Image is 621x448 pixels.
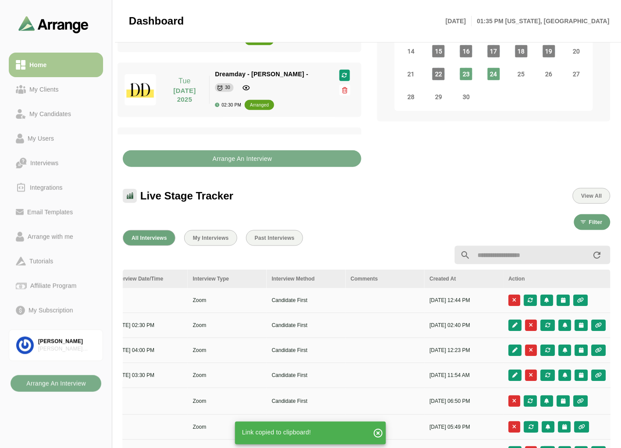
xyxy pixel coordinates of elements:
[242,429,311,436] span: Link copied to clipboard!
[9,224,103,249] a: Arrange with me
[193,346,261,354] p: Zoom
[193,423,261,431] p: Zoom
[250,101,269,110] div: arranged
[131,235,167,241] span: All Interviews
[215,103,241,107] div: 02:30 PM
[9,77,103,102] a: My Clients
[589,219,603,225] span: Filter
[272,275,340,283] div: Interview Method
[140,189,233,203] span: Live Stage Tracker
[193,371,261,379] p: Zoom
[184,230,237,246] button: My Interviews
[114,321,182,329] p: [DATE] 02:30 PM
[272,321,340,329] p: Candidate First
[215,71,308,78] span: Dreamday - [PERSON_NAME] -
[26,182,66,193] div: Integrations
[430,397,498,405] p: [DATE] 06:50 PM
[26,375,86,392] b: Arrange An Interview
[193,275,261,283] div: Interview Type
[543,45,555,57] span: Friday, September 19, 2025
[472,16,610,26] p: 01:35 PM [US_STATE], [GEOGRAPHIC_DATA]
[488,68,500,80] span: Wednesday, September 24, 2025
[193,296,261,304] p: Zoom
[114,346,182,354] p: [DATE] 04:00 PM
[430,371,498,379] p: [DATE] 11:54 AM
[212,150,272,167] b: Arrange An Interview
[38,345,96,353] div: [PERSON_NAME] Associates
[543,68,555,80] span: Friday, September 26, 2025
[446,16,471,26] p: [DATE]
[114,275,182,283] div: Interview Date/Time
[24,133,57,144] div: My Users
[9,102,103,126] a: My Candidates
[405,68,417,80] span: Sunday, September 21, 2025
[432,91,445,103] span: Monday, September 29, 2025
[24,231,77,242] div: Arrange with me
[351,275,419,283] div: Comments
[165,76,204,86] p: Tue
[129,14,184,28] span: Dashboard
[9,249,103,274] a: Tutorials
[9,200,103,224] a: Email Templates
[460,91,472,103] span: Tuesday, September 30, 2025
[581,193,602,199] span: View All
[488,45,500,57] span: Wednesday, September 17, 2025
[460,45,472,57] span: Tuesday, September 16, 2025
[246,230,303,246] button: Past Interviews
[272,346,340,354] p: Candidate First
[405,45,417,57] span: Sunday, September 14, 2025
[272,296,340,304] p: Candidate First
[573,188,610,204] button: View All
[460,68,472,80] span: Tuesday, September 23, 2025
[9,298,103,323] a: My Subscription
[193,321,261,329] p: Zoom
[11,375,101,392] button: Arrange An Interview
[24,207,76,217] div: Email Templates
[27,281,80,291] div: Affiliate Program
[430,423,498,431] p: [DATE] 05:49 PM
[114,371,182,379] p: [DATE] 03:30 PM
[165,86,204,104] p: [DATE] 2025
[26,109,75,119] div: My Candidates
[430,346,498,354] p: [DATE] 12:23 PM
[225,83,230,92] div: 30
[9,53,103,77] a: Home
[9,274,103,298] a: Affiliate Program
[432,45,445,57] span: Monday, September 15, 2025
[272,397,340,405] p: Candidate First
[509,275,606,283] div: Action
[432,68,445,80] span: Monday, September 22, 2025
[430,275,498,283] div: Created At
[430,321,498,329] p: [DATE] 02:40 PM
[430,296,498,304] p: [DATE] 12:44 PM
[515,68,528,80] span: Thursday, September 25, 2025
[26,256,57,267] div: Tutorials
[9,151,103,175] a: Interviews
[9,175,103,200] a: Integrations
[193,397,261,405] p: Zoom
[27,158,62,168] div: Interviews
[25,305,77,316] div: My Subscription
[26,84,62,95] div: My Clients
[405,91,417,103] span: Sunday, September 28, 2025
[574,214,610,230] button: Filter
[571,45,583,57] span: Saturday, September 20, 2025
[9,126,103,151] a: My Users
[515,45,528,57] span: Thursday, September 18, 2025
[123,150,361,167] button: Arrange An Interview
[123,230,175,246] button: All Interviews
[125,74,156,106] img: dreamdayla_logo.jpg
[571,68,583,80] span: Saturday, September 27, 2025
[592,250,603,260] i: appended action
[254,235,295,241] span: Past Interviews
[26,60,50,70] div: Home
[18,16,89,33] img: arrangeai-name-small-logo.4d2b8aee.svg
[38,338,96,345] div: [PERSON_NAME]
[272,371,340,379] p: Candidate First
[9,330,103,361] a: [PERSON_NAME][PERSON_NAME] Associates
[193,235,229,241] span: My Interviews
